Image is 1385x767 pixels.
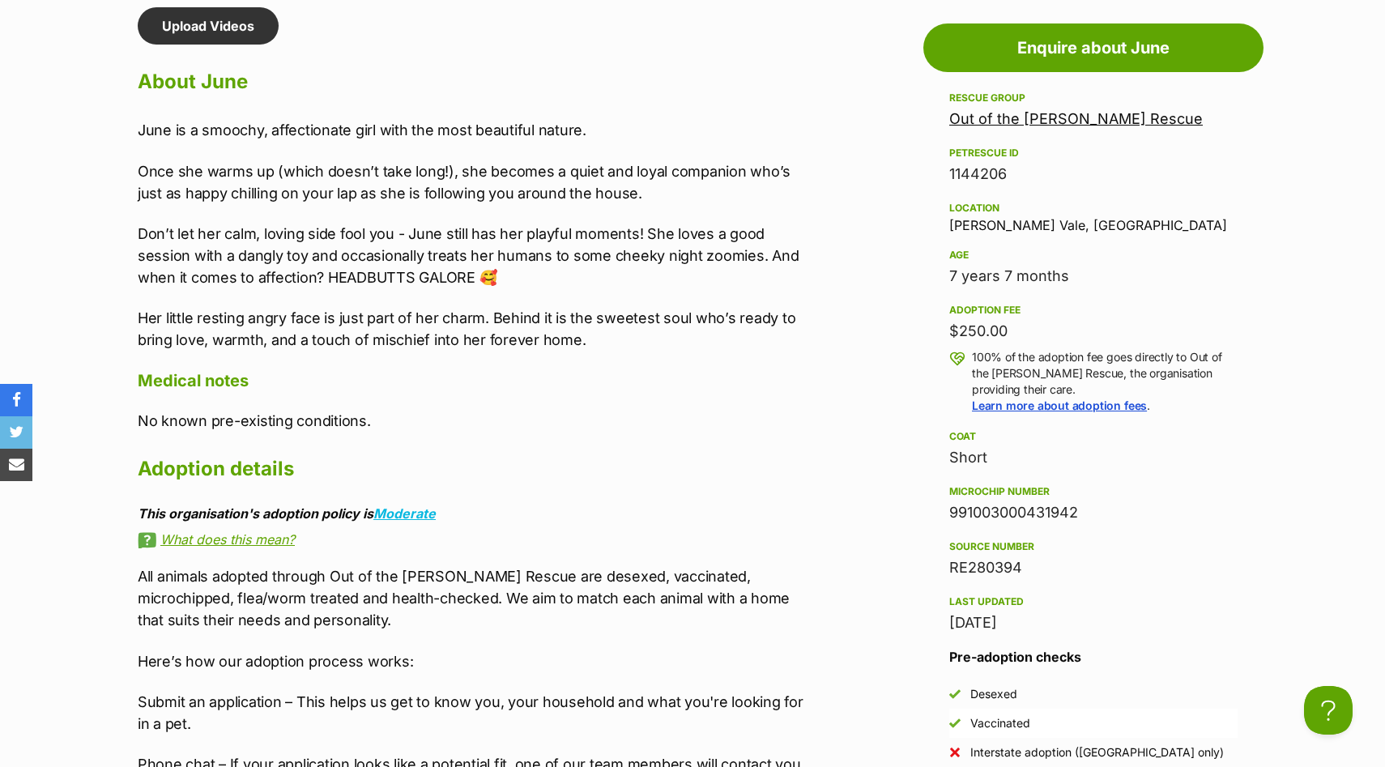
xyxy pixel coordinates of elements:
[1304,686,1353,735] iframe: Help Scout Beacon - Open
[949,556,1238,579] div: RE280394
[138,410,807,432] p: No known pre-existing conditions.
[949,198,1238,232] div: [PERSON_NAME] Vale, [GEOGRAPHIC_DATA]
[970,715,1030,731] div: Vaccinated
[949,595,1238,608] div: Last updated
[949,688,961,700] img: Yes
[949,747,961,758] img: No
[138,223,807,288] p: Don’t let her calm, loving side fool you - June still has her playful moments! She loves a good s...
[949,147,1238,160] div: PetRescue ID
[949,718,961,729] img: Yes
[138,650,807,672] p: Here’s how our adoption process works:
[949,540,1238,553] div: Source number
[138,451,807,487] h2: Adoption details
[138,532,807,547] a: What does this mean?
[972,349,1238,414] p: 100% of the adoption fee goes directly to Out of the [PERSON_NAME] Rescue, the organisation provi...
[949,320,1238,343] div: $250.00
[949,446,1238,469] div: Short
[949,647,1238,667] h3: Pre-adoption checks
[949,163,1238,185] div: 1144206
[949,485,1238,498] div: Microchip number
[949,265,1238,288] div: 7 years 7 months
[949,611,1238,634] div: [DATE]
[949,202,1238,215] div: Location
[949,249,1238,262] div: Age
[138,119,807,141] p: June is a smoochy, affectionate girl with the most beautiful nature.
[138,370,807,391] h4: Medical notes
[138,565,807,631] p: All animals adopted through Out of the [PERSON_NAME] Rescue are desexed, vaccinated, microchipped...
[373,505,436,522] a: Moderate
[138,160,807,204] p: Once she warms up (which doesn’t take long!), she becomes a quiet and loyal companion who’s just ...
[970,686,1017,702] div: Desexed
[949,501,1238,524] div: 991003000431942
[138,64,807,100] h2: About June
[949,110,1203,127] a: Out of the [PERSON_NAME] Rescue
[949,304,1238,317] div: Adoption fee
[949,92,1238,104] div: Rescue group
[923,23,1264,72] a: Enquire about June
[970,744,1224,761] div: Interstate adoption ([GEOGRAPHIC_DATA] only)
[138,691,807,735] p: Submit an application – This helps us get to know you, your household and what you're looking for...
[138,307,807,351] p: Her little resting angry face is just part of her charm. Behind it is the sweetest soul who’s rea...
[138,506,807,521] div: This organisation's adoption policy is
[949,430,1238,443] div: Coat
[972,398,1147,412] a: Learn more about adoption fees
[138,7,279,45] a: Upload Videos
